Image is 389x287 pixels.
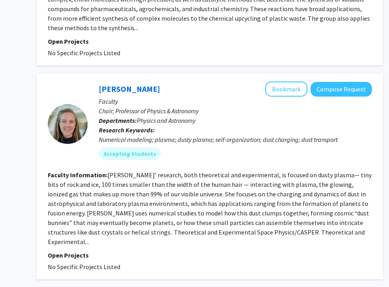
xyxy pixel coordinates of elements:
p: Open Projects [48,250,372,260]
p: Chair; Professor of Physics & Astronomy [99,106,372,116]
button: Add Lorin Swint Matthews to Bookmarks [265,81,307,97]
b: Faculty Information: [48,171,108,179]
button: Compose Request to Lorin Swint Matthews [311,82,372,97]
iframe: Chat [6,251,34,281]
p: Faculty [99,97,372,106]
span: Physics and Astronomy [137,116,195,124]
b: Departments: [99,116,137,124]
fg-read-more: [PERSON_NAME]’ research, both theoretical and experimental, is focused on dusty plasma— tiny bits... [48,171,371,246]
span: No Specific Projects Listed [48,263,120,271]
p: Open Projects [48,37,372,46]
a: [PERSON_NAME] [99,84,160,94]
div: Numerical modeling; plasma; dusty plasma; self-organization; dust charging; dust transport [99,135,372,144]
mat-chip: Accepting Students [99,147,161,160]
span: No Specific Projects Listed [48,49,120,57]
b: Research Keywords: [99,126,155,134]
